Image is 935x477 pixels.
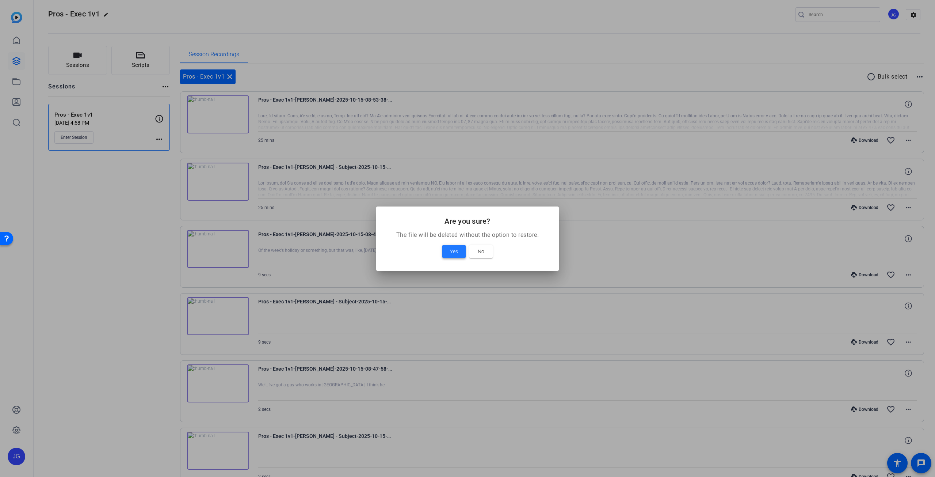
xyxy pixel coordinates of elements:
h2: Are you sure? [385,215,550,227]
button: Yes [442,245,466,258]
p: The file will be deleted without the option to restore. [385,231,550,239]
span: No [478,247,484,256]
span: Yes [450,247,458,256]
button: No [469,245,493,258]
